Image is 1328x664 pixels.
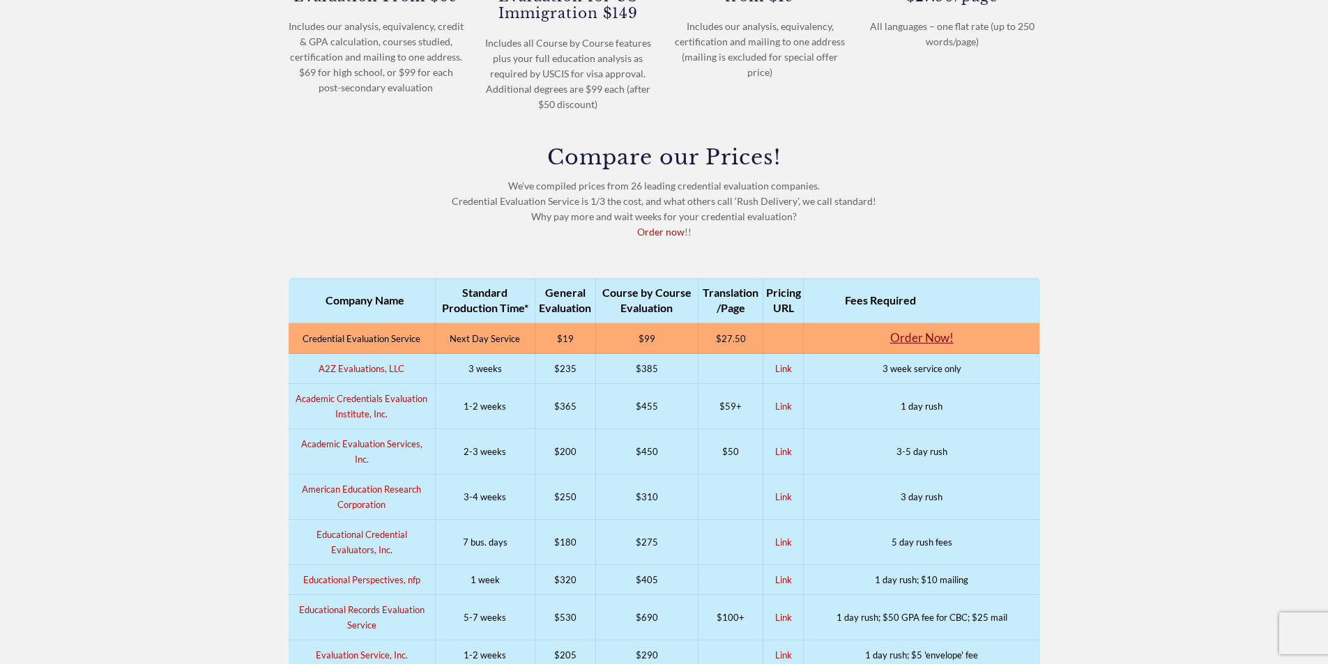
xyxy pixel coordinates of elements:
[775,612,792,623] a: Link
[435,354,535,384] td: 3 weeks
[775,446,792,457] a: Link
[316,649,408,661] a: Evaluation Service, Inc.
[804,474,1039,520] td: 3 day rush
[289,147,1040,168] h3: Compare our Prices!
[289,323,436,354] td: Credential Evaluation Service
[301,438,422,465] a: Academic Evaluation Services, Inc.
[864,19,1040,49] div: All languages – one flat rate (up to 250 words/page)
[699,278,763,323] th: Translation /Page
[763,278,803,323] th: Pricing URL
[316,529,407,555] a: Educational Credential Evaluators, Inc.
[595,474,699,520] td: $310
[775,649,792,661] a: Link
[296,393,427,419] a: Academic Credentials Evaluation Institute, Inc.
[595,595,699,640] td: $690
[595,520,699,565] td: $275
[289,147,1040,240] div: We've compiled prices from 26 leading credential evaluation companies. Credential Evaluation Serv...
[595,565,699,595] td: $405
[673,19,848,80] div: Includes our analysis, equivalency, certification and mailing to one address (mailing is excluded...
[699,429,763,474] td: $50
[699,323,763,354] td: $27.50
[296,293,435,308] div: Company Name
[480,36,656,112] div: Includes all Course by Course features plus your full education analysis as required by USCIS for...
[595,429,699,474] td: $450
[775,363,792,374] a: Link
[804,429,1039,474] td: 3-5 day rush
[302,484,421,510] a: American Education Research Corporation
[435,474,535,520] td: 3-4 weeks
[535,474,595,520] td: $250
[435,278,535,323] th: Standard Production Time*
[435,595,535,640] td: 5-7 weeks
[303,574,420,585] a: Educational Perspectives, nfp
[435,384,535,429] td: 1-2 weeks
[775,574,792,585] a: Link
[299,604,425,631] a: Educational Records Evaluation Service
[435,520,535,565] td: 7 bus. days
[595,384,699,429] td: $455
[637,226,685,238] a: Order now
[804,520,1039,565] td: 5 day rush fees
[535,354,595,384] td: $235
[804,354,1039,384] td: 3 week service only
[535,384,595,429] td: $365
[1055,167,1328,664] iframe: To enrich screen reader interactions, please activate Accessibility in Grammarly extension settings
[804,565,1039,595] td: 1 day rush; $10 mailing
[535,520,595,565] td: $180
[804,293,957,308] div: Fees Required
[595,278,699,323] th: Course by Course Evaluation
[595,354,699,384] td: $385
[699,595,763,640] td: $100+
[435,323,535,354] td: Next Day Service
[890,330,954,345] a: Order Now!
[804,384,1039,429] td: 1 day rush
[775,536,792,548] a: Link
[595,323,699,354] td: $99
[775,401,792,412] a: Link
[319,363,404,374] a: A2Z Evaluations, LLC
[535,565,595,595] td: $320
[775,491,792,502] a: Link
[289,19,464,95] div: Includes our analysis, equivalency, credit & GPA calculation, courses studied, certification and ...
[535,429,595,474] td: $200
[804,595,1039,640] td: 1 day rush; $50 GPA fee for CBC; $25 mail
[435,429,535,474] td: 2-3 weeks
[535,595,595,640] td: $530
[699,384,763,429] td: $59+
[535,323,595,354] td: $19
[535,278,595,323] th: General Evaluation
[435,565,535,595] td: 1 week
